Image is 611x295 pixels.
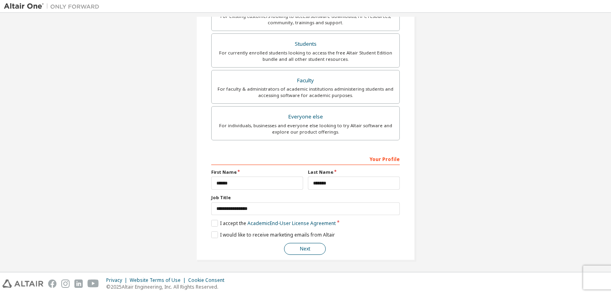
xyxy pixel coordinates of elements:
[216,39,395,50] div: Students
[130,277,188,283] div: Website Terms of Use
[216,13,395,26] div: For existing customers looking to access software downloads, HPC resources, community, trainings ...
[216,50,395,62] div: For currently enrolled students looking to access the free Altair Student Edition bundle and all ...
[216,86,395,99] div: For faculty & administrators of academic institutions administering students and accessing softwa...
[247,220,336,227] a: Academic End-User License Agreement
[284,243,326,255] button: Next
[106,283,229,290] p: © 2025 Altair Engineering, Inc. All Rights Reserved.
[48,279,56,288] img: facebook.svg
[188,277,229,283] div: Cookie Consent
[211,231,335,238] label: I would like to receive marketing emails from Altair
[211,152,400,165] div: Your Profile
[106,277,130,283] div: Privacy
[211,194,400,201] label: Job Title
[88,279,99,288] img: youtube.svg
[216,75,395,86] div: Faculty
[211,169,303,175] label: First Name
[216,122,395,135] div: For individuals, businesses and everyone else looking to try Altair software and explore our prod...
[211,220,336,227] label: I accept the
[308,169,400,175] label: Last Name
[2,279,43,288] img: altair_logo.svg
[4,2,103,10] img: Altair One
[74,279,83,288] img: linkedin.svg
[61,279,70,288] img: instagram.svg
[216,111,395,122] div: Everyone else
